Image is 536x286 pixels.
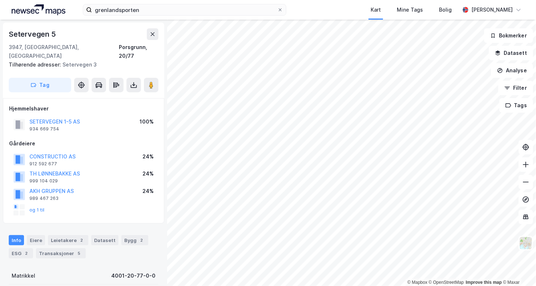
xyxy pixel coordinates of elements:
div: 5 [76,250,83,257]
button: Tag [9,78,71,92]
div: Porsgrunn, 20/77 [119,43,158,60]
div: Datasett [91,235,118,245]
div: 100% [140,117,154,126]
div: 2 [23,250,30,257]
div: Transaksjoner [36,248,86,258]
div: 4001-20-77-0-0 [111,271,156,280]
div: Bolig [439,5,452,14]
div: Matrikkel [12,271,35,280]
div: 912 592 677 [29,161,57,167]
div: [PERSON_NAME] [471,5,513,14]
div: Setervegen 3 [9,60,153,69]
div: Leietakere [48,235,88,245]
a: Improve this map [466,280,502,285]
div: 2 [78,237,85,244]
iframe: Chat Widget [500,251,536,286]
a: Mapbox [407,280,427,285]
button: Datasett [489,46,533,60]
input: Søk på adresse, matrikkel, gårdeiere, leietakere eller personer [92,4,277,15]
div: Eiere [27,235,45,245]
div: Bygg [121,235,148,245]
div: Kontrollprogram for chat [500,251,536,286]
span: Tilhørende adresser: [9,61,63,68]
div: Hjemmelshaver [9,104,158,113]
div: 934 669 754 [29,126,59,132]
button: Bokmerker [484,28,533,43]
div: Gårdeiere [9,139,158,148]
div: 24% [142,187,154,196]
div: Mine Tags [397,5,423,14]
div: 989 467 263 [29,196,59,201]
img: logo.a4113a55bc3d86da70a041830d287a7e.svg [12,4,65,15]
img: Z [519,236,533,250]
button: Analyse [491,63,533,78]
a: OpenStreetMap [429,280,464,285]
div: 24% [142,169,154,178]
div: 3947, [GEOGRAPHIC_DATA], [GEOGRAPHIC_DATA] [9,43,119,60]
button: Tags [499,98,533,113]
div: Info [9,235,24,245]
div: ESG [9,248,33,258]
button: Filter [498,81,533,95]
div: Setervegen 5 [9,28,57,40]
div: 24% [142,152,154,161]
div: 999 104 029 [29,178,58,184]
div: 2 [138,237,145,244]
div: Kart [371,5,381,14]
